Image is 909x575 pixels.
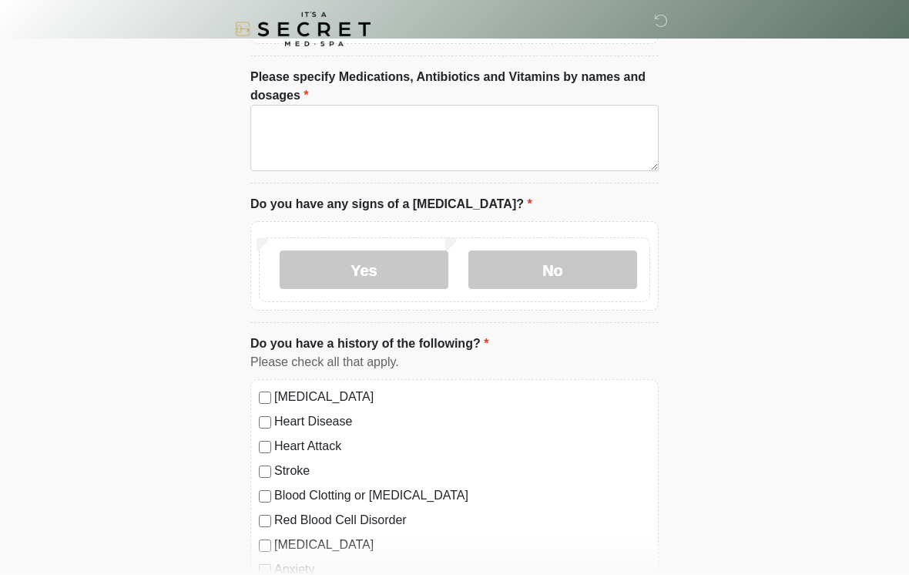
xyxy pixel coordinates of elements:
[259,540,271,552] input: [MEDICAL_DATA]
[250,68,659,105] label: Please specify Medications, Antibiotics and Vitamins by names and dosages
[259,466,271,478] input: Stroke
[235,12,371,46] img: It's A Secret Med Spa Logo
[280,251,448,289] label: Yes
[259,441,271,453] input: Heart Attack
[250,195,532,214] label: Do you have any signs of a [MEDICAL_DATA]?
[274,486,650,505] label: Blood Clotting or [MEDICAL_DATA]
[259,515,271,527] input: Red Blood Cell Disorder
[274,388,650,406] label: [MEDICAL_DATA]
[274,536,650,554] label: [MEDICAL_DATA]
[250,353,659,372] div: Please check all that apply.
[250,335,488,353] label: Do you have a history of the following?
[274,462,650,480] label: Stroke
[274,511,650,530] label: Red Blood Cell Disorder
[259,416,271,429] input: Heart Disease
[259,490,271,503] input: Blood Clotting or [MEDICAL_DATA]
[274,412,650,431] label: Heart Disease
[274,437,650,456] label: Heart Attack
[259,392,271,404] input: [MEDICAL_DATA]
[468,251,637,289] label: No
